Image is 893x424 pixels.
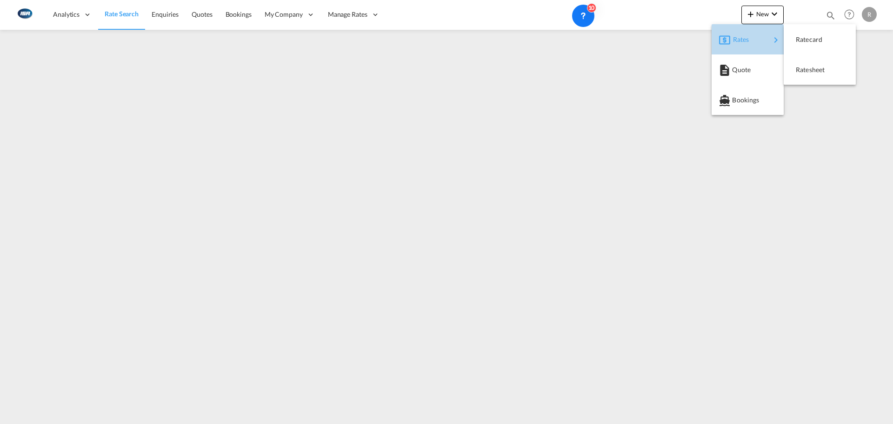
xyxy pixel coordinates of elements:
button: Quote [712,54,784,85]
span: Bookings [732,91,742,109]
div: Quote [719,58,776,81]
span: Quote [732,61,742,79]
button: Bookings [712,85,784,115]
md-icon: icon-chevron-right [770,34,781,46]
div: Bookings [719,88,776,112]
span: Rates [733,30,744,49]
